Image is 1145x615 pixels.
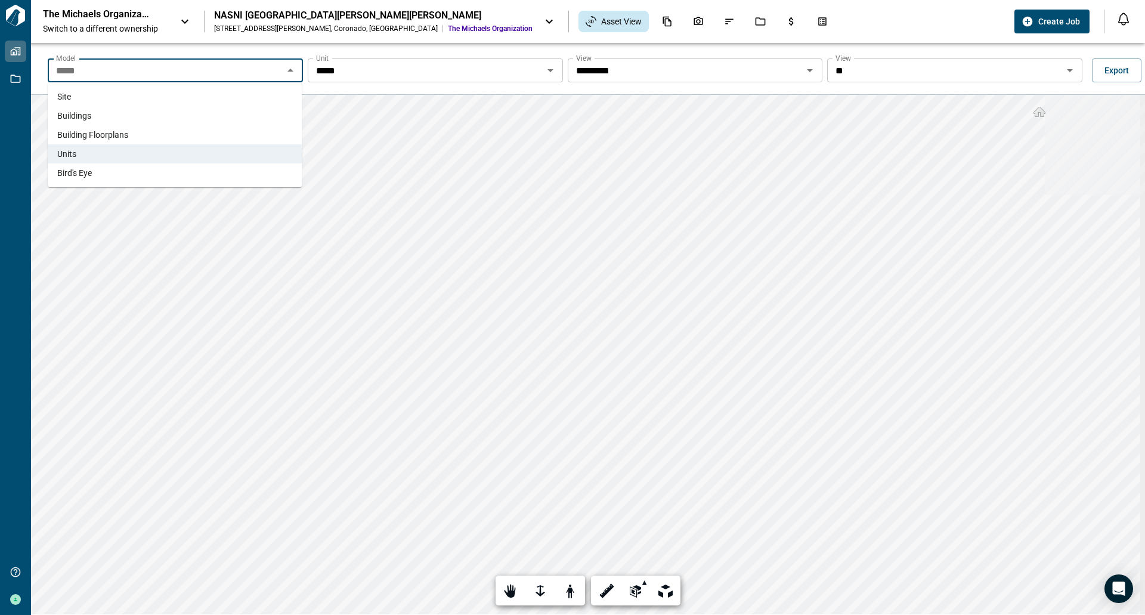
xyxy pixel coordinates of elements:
[282,62,299,79] button: Close
[686,11,711,32] div: Photos
[214,10,533,21] div: NASNI [GEOGRAPHIC_DATA][PERSON_NAME][PERSON_NAME]
[835,53,851,63] label: View
[1062,62,1078,79] button: Open
[1014,10,1090,33] button: Create Job
[57,91,71,103] span: Site
[1092,58,1141,82] button: Export
[57,110,91,122] span: Buildings
[57,167,92,179] span: Bird's Eye
[542,62,559,79] button: Open
[1038,16,1080,27] span: Create Job
[578,11,649,32] div: Asset View
[655,11,680,32] div: Documents
[214,24,438,33] div: [STREET_ADDRESS][PERSON_NAME] , Coronado , [GEOGRAPHIC_DATA]
[57,148,76,160] span: Units
[779,11,804,32] div: Budgets
[43,8,150,20] p: The Michaels Organization
[810,11,835,32] div: Takeoff Center
[1114,10,1133,29] button: Open notification feed
[717,11,742,32] div: Issues & Info
[56,53,76,63] label: Model
[57,129,128,141] span: Building Floorplans
[1104,574,1133,603] div: Open Intercom Messenger
[316,53,329,63] label: Unit
[601,16,642,27] span: Asset View
[1104,64,1129,76] span: Export
[576,53,592,63] label: View
[748,11,773,32] div: Jobs
[448,24,533,33] span: The Michaels Organization
[801,62,818,79] button: Open
[43,23,168,35] span: Switch to a different ownership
